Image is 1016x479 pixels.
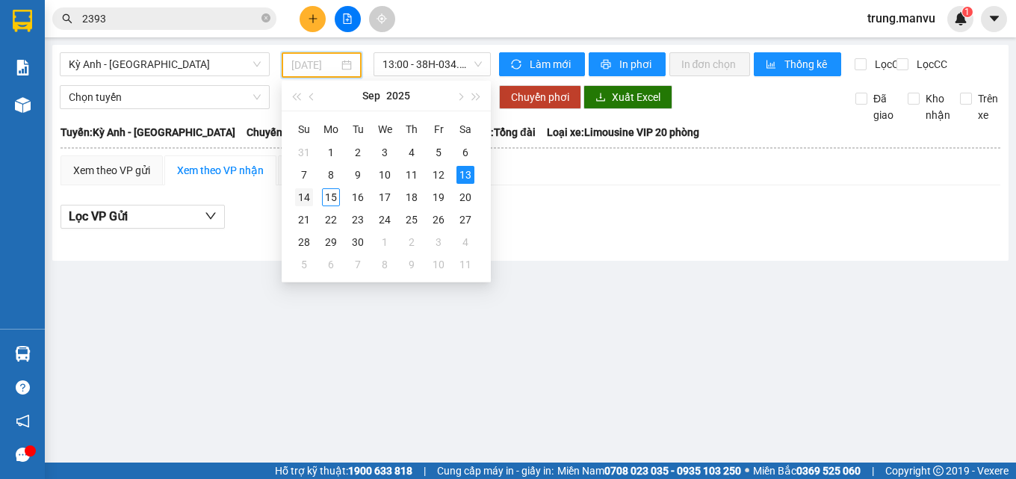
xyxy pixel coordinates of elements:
[382,53,482,75] span: 13:00 - 38H-034.46
[348,465,412,477] strong: 1900 633 818
[344,141,371,164] td: 2025-09-02
[349,233,367,251] div: 30
[981,6,1007,32] button: caret-down
[784,56,829,72] span: Thống kê
[583,85,672,109] button: downloadXuất Excel
[308,13,318,24] span: plus
[344,231,371,253] td: 2025-09-30
[377,13,387,24] span: aim
[322,143,340,161] div: 1
[15,60,31,75] img: solution-icon
[867,90,899,123] span: Đã giao
[317,141,344,164] td: 2025-09-01
[322,256,340,274] div: 6
[349,143,367,161] div: 2
[972,90,1004,123] span: Trên xe
[456,256,474,274] div: 11
[344,186,371,208] td: 2025-09-16
[403,256,421,274] div: 9
[61,205,225,229] button: Lọc VP Gửi
[261,12,270,26] span: close-circle
[398,164,425,186] td: 2025-09-11
[322,233,340,251] div: 29
[300,6,326,32] button: plus
[205,210,217,222] span: down
[954,12,967,25] img: icon-new-feature
[398,141,425,164] td: 2025-09-04
[349,211,367,229] div: 23
[452,208,479,231] td: 2025-09-27
[403,166,421,184] div: 11
[425,164,452,186] td: 2025-09-12
[547,124,699,140] span: Loại xe: Limousine VIP 20 phòng
[291,141,317,164] td: 2025-08-31
[15,346,31,362] img: warehouse-icon
[424,463,426,479] span: |
[317,164,344,186] td: 2025-09-08
[557,463,741,479] span: Miền Nam
[317,117,344,141] th: Mo
[62,13,72,24] span: search
[317,208,344,231] td: 2025-09-22
[371,208,398,231] td: 2025-09-24
[376,211,394,229] div: 24
[371,117,398,141] th: We
[511,59,524,71] span: sync
[398,208,425,231] td: 2025-09-25
[177,162,264,179] div: Xem theo VP nhận
[452,253,479,276] td: 2025-10-11
[275,463,412,479] span: Hỗ trợ kỹ thuật:
[430,256,447,274] div: 10
[872,463,874,479] span: |
[349,166,367,184] div: 9
[376,143,394,161] div: 3
[425,253,452,276] td: 2025-10-10
[753,463,861,479] span: Miền Bắc
[344,253,371,276] td: 2025-10-07
[376,256,394,274] div: 8
[322,166,340,184] div: 8
[456,143,474,161] div: 6
[261,13,270,22] span: close-circle
[386,81,410,111] button: 2025
[349,188,367,206] div: 16
[452,141,479,164] td: 2025-09-06
[456,233,474,251] div: 4
[322,188,340,206] div: 15
[295,143,313,161] div: 31
[855,9,947,28] span: trung.manvu
[291,57,339,73] input: 13/09/2025
[398,253,425,276] td: 2025-10-09
[371,231,398,253] td: 2025-10-01
[295,211,313,229] div: 21
[291,117,317,141] th: Su
[369,6,395,32] button: aim
[15,97,31,113] img: warehouse-icon
[530,56,573,72] span: Làm mới
[322,211,340,229] div: 22
[376,166,394,184] div: 10
[82,10,258,27] input: Tìm tên, số ĐT hoặc mã đơn
[669,52,751,76] button: In đơn chọn
[619,56,654,72] span: In phơi
[13,10,32,32] img: logo-vxr
[962,7,973,17] sup: 1
[398,117,425,141] th: Th
[456,188,474,206] div: 20
[69,207,128,226] span: Lọc VP Gửi
[398,186,425,208] td: 2025-09-18
[796,465,861,477] strong: 0369 525 060
[247,124,356,140] span: Chuyến: (13:00 [DATE])
[425,141,452,164] td: 2025-09-05
[499,52,585,76] button: syncLàm mới
[745,468,749,474] span: ⚪️
[344,164,371,186] td: 2025-09-09
[601,59,613,71] span: printer
[452,117,479,141] th: Sa
[371,253,398,276] td: 2025-10-08
[430,143,447,161] div: 5
[398,231,425,253] td: 2025-10-02
[403,233,421,251] div: 2
[376,233,394,251] div: 1
[317,253,344,276] td: 2025-10-06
